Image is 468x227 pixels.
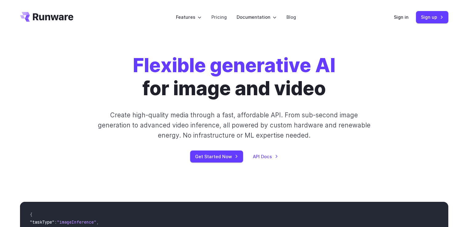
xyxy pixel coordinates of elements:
strong: Flexible generative AI [133,54,335,77]
a: Blog [286,14,296,21]
label: Documentation [237,14,277,21]
span: : [54,219,57,225]
p: Create high-quality media through a fast, affordable API. From sub-second image generation to adv... [97,110,371,141]
a: Pricing [211,14,227,21]
h1: for image and video [133,54,335,100]
a: API Docs [253,153,278,160]
a: Sign up [416,11,448,23]
a: Go to / [20,12,74,22]
span: "imageInference" [57,219,96,225]
span: { [30,212,32,217]
a: Get Started Now [190,151,243,162]
span: , [96,219,99,225]
label: Features [176,14,202,21]
span: "taskType" [30,219,54,225]
a: Sign in [394,14,409,21]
